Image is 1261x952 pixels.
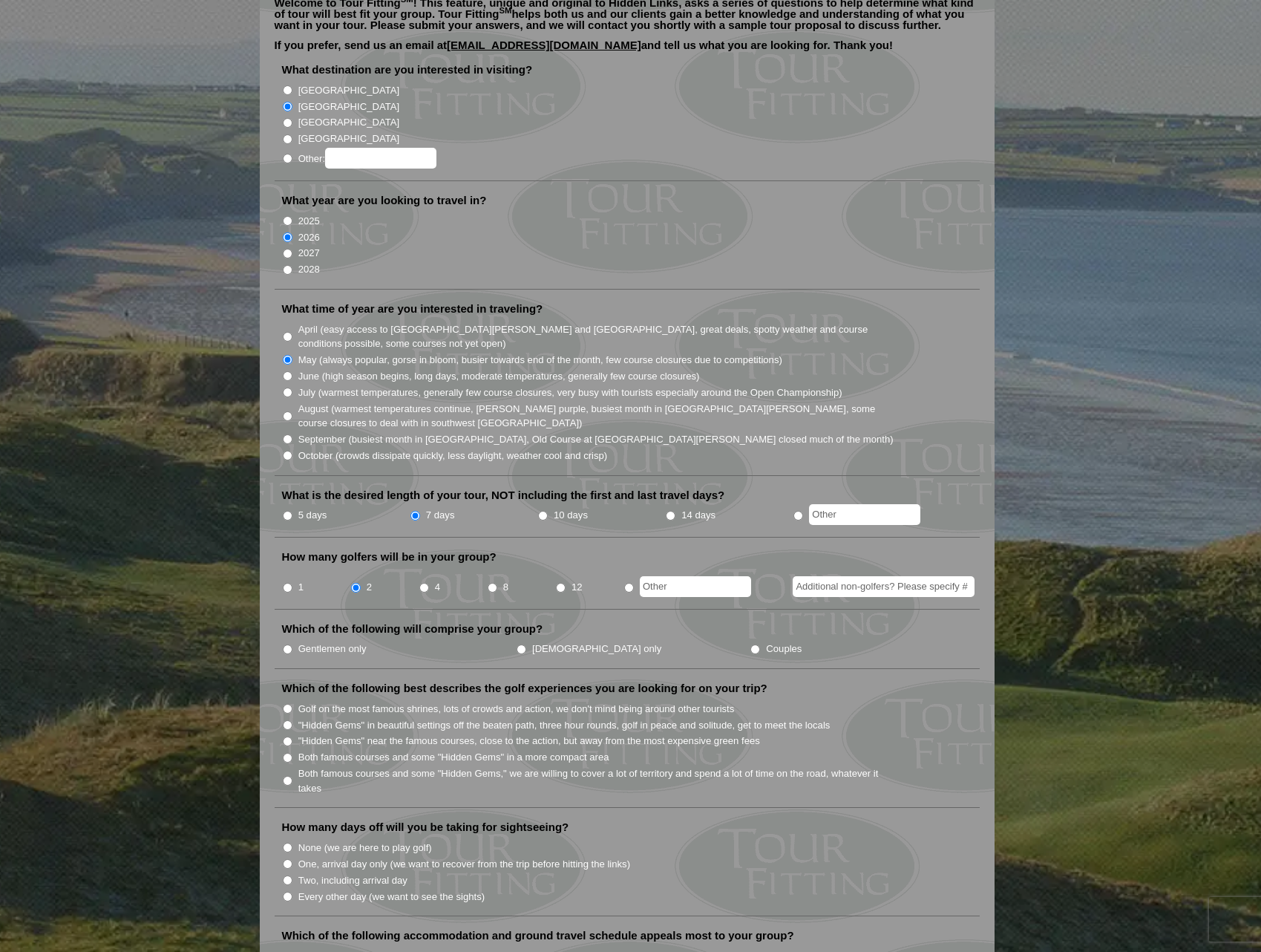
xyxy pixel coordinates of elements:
[282,62,533,77] label: What destination are you interested in visiting?
[554,508,588,523] label: 10 days
[298,246,320,261] label: 2027
[282,622,543,636] label: Which of the following will comprise your group?
[500,6,512,15] sup: SM
[298,734,760,749] label: "Hidden Gems" near the famous courses, close to the action, but away from the most expensive gree...
[298,214,320,229] label: 2025
[298,262,320,277] label: 2028
[298,369,700,384] label: June (high season begins, long days, moderate temperatures, generally few course closures)
[447,39,641,51] a: [EMAIL_ADDRESS][DOMAIN_NAME]
[298,841,432,855] label: None (we are here to play golf)
[571,580,583,595] label: 12
[325,148,436,169] input: Other:
[298,449,608,463] label: October (crowds dissipate quickly, less daylight, weather cool and crisp)
[298,230,320,245] label: 2026
[298,385,842,400] label: July (warmest temperatures, generally few course closures, very busy with tourists especially aro...
[298,718,831,733] label: "Hidden Gems" in beautiful settings off the beaten path, three hour rounds, golf in peace and sol...
[275,39,980,62] p: If you prefer, send us an email at and tell us what you are looking for. Thank you!
[298,873,407,888] label: Two, including arrival day
[367,580,372,595] label: 2
[282,928,794,943] label: Which of the following accommodation and ground travel schedule appeals most to your group?
[640,576,751,597] input: Other
[298,115,399,130] label: [GEOGRAPHIC_DATA]
[298,83,399,98] label: [GEOGRAPHIC_DATA]
[298,766,895,795] label: Both famous courses and some "Hidden Gems," we are willing to cover a lot of territory and spend ...
[298,508,327,523] label: 5 days
[282,550,497,564] label: How many golfers will be in your group?
[282,193,487,208] label: What year are you looking to travel in?
[298,857,630,872] label: One, arrival day only (we want to recover from the trip before hitting the links)
[503,580,508,595] label: 8
[282,820,569,835] label: How many days off will you be taking for sightseeing?
[282,681,767,696] label: Which of the following best describes the golf experiences you are looking for on your trip?
[809,504,920,525] input: Other
[298,100,399,114] label: [GEOGRAPHIC_DATA]
[298,131,399,146] label: [GEOGRAPHIC_DATA]
[298,750,609,765] label: Both famous courses and some "Hidden Gems" in a more compact area
[532,642,661,656] label: [DEMOGRAPHIC_DATA] only
[298,148,436,169] label: Other:
[681,508,715,523] label: 14 days
[426,508,455,523] label: 7 days
[298,402,895,431] label: August (warmest temperatures continue, [PERSON_NAME] purple, busiest month in [GEOGRAPHIC_DATA][P...
[298,642,367,656] label: Gentlemen only
[298,890,485,904] label: Every other day (we want to see the sights)
[282,488,725,503] label: What is the desired length of your tour, NOT including the first and last travel days?
[282,301,543,316] label: What time of year are you interested in traveling?
[766,642,802,656] label: Couples
[298,702,735,717] label: Golf on the most famous shrines, lots of crowds and action, we don't mind being around other tour...
[793,576,975,597] input: Additional non-golfers? Please specify #
[298,432,894,447] label: September (busiest month in [GEOGRAPHIC_DATA], Old Course at [GEOGRAPHIC_DATA][PERSON_NAME] close...
[435,580,440,595] label: 4
[298,322,895,351] label: April (easy access to [GEOGRAPHIC_DATA][PERSON_NAME] and [GEOGRAPHIC_DATA], great deals, spotty w...
[298,580,304,595] label: 1
[298,353,782,368] label: May (always popular, gorse in bloom, busier towards end of the month, few course closures due to ...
